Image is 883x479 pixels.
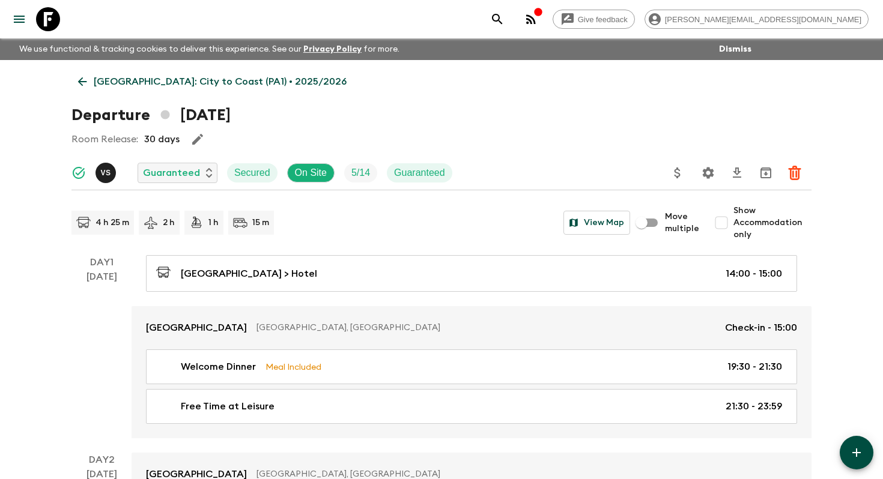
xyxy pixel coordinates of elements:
p: [GEOGRAPHIC_DATA] > Hotel [181,267,317,281]
span: vincent Scott [96,166,118,176]
p: [GEOGRAPHIC_DATA] [146,321,247,335]
p: [GEOGRAPHIC_DATA]: City to Coast (PA1) • 2025/2026 [94,74,347,89]
p: 30 days [144,132,180,146]
p: v S [100,168,111,178]
button: Archive (Completed, Cancelled or Unsynced Departures only) [754,161,778,185]
p: Check-in - 15:00 [725,321,797,335]
p: 4 h 25 m [96,217,129,229]
a: [GEOGRAPHIC_DATA] > Hotel14:00 - 15:00 [146,255,797,292]
span: Show Accommodation only [733,205,812,241]
div: [PERSON_NAME][EMAIL_ADDRESS][DOMAIN_NAME] [645,10,869,29]
a: Free Time at Leisure21:30 - 23:59 [146,389,797,424]
p: Guaranteed [394,166,445,180]
p: Day 1 [71,255,132,270]
a: [GEOGRAPHIC_DATA]: City to Coast (PA1) • 2025/2026 [71,70,353,94]
a: Welcome DinnerMeal Included19:30 - 21:30 [146,349,797,384]
button: vS [96,163,118,183]
a: [GEOGRAPHIC_DATA][GEOGRAPHIC_DATA], [GEOGRAPHIC_DATA]Check-in - 15:00 [132,306,812,349]
p: 1 h [208,217,219,229]
p: 14:00 - 15:00 [726,267,782,281]
button: Delete [783,161,807,185]
button: menu [7,7,31,31]
span: Give feedback [571,15,634,24]
button: Update Price, Early Bird Discount and Costs [666,161,690,185]
a: Give feedback [553,10,635,29]
p: Guaranteed [143,166,200,180]
p: [GEOGRAPHIC_DATA], [GEOGRAPHIC_DATA] [256,322,715,334]
p: Welcome Dinner [181,360,256,374]
span: [PERSON_NAME][EMAIL_ADDRESS][DOMAIN_NAME] [658,15,868,24]
p: 2 h [163,217,175,229]
button: View Map [563,211,630,235]
button: Download CSV [725,161,749,185]
p: Room Release: [71,132,138,146]
button: search adventures [485,7,509,31]
p: We use functional & tracking cookies to deliver this experience. See our for more. [14,38,404,60]
div: On Site [287,163,335,182]
div: [DATE] [86,270,117,438]
button: Dismiss [716,41,754,58]
p: 15 m [252,217,269,229]
a: Privacy Policy [303,45,362,53]
p: Meal Included [266,360,321,373]
div: Secured [227,163,278,182]
span: Move multiple [665,211,700,235]
p: Free Time at Leisure [181,399,275,414]
p: On Site [295,166,327,180]
p: 5 / 14 [351,166,370,180]
h1: Departure [DATE] [71,103,231,127]
p: 21:30 - 23:59 [726,399,782,414]
svg: Synced Successfully [71,166,86,180]
p: Secured [234,166,270,180]
p: Day 2 [71,453,132,467]
button: Settings [696,161,720,185]
p: 19:30 - 21:30 [727,360,782,374]
div: Trip Fill [344,163,377,182]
